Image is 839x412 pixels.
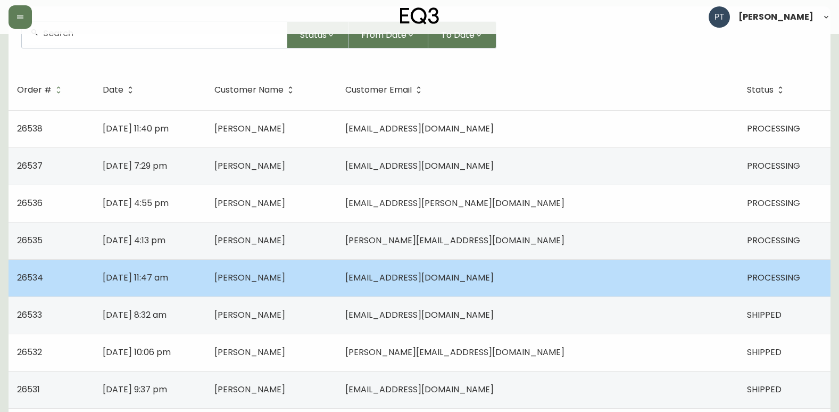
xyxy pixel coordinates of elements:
[214,383,285,395] span: [PERSON_NAME]
[747,309,782,321] span: SHIPPED
[747,160,800,172] span: PROCESSING
[103,309,167,321] span: [DATE] 8:32 am
[345,87,412,93] span: Customer Email
[345,309,494,321] span: [EMAIL_ADDRESS][DOMAIN_NAME]
[103,85,137,95] span: Date
[747,197,800,209] span: PROCESSING
[345,85,426,95] span: Customer Email
[345,383,494,395] span: [EMAIL_ADDRESS][DOMAIN_NAME]
[214,197,285,209] span: [PERSON_NAME]
[103,271,168,284] span: [DATE] 11:47 am
[103,197,169,209] span: [DATE] 4:55 pm
[214,309,285,321] span: [PERSON_NAME]
[345,346,564,358] span: [PERSON_NAME][EMAIL_ADDRESS][DOMAIN_NAME]
[17,271,43,284] span: 26534
[345,160,494,172] span: [EMAIL_ADDRESS][DOMAIN_NAME]
[103,383,167,395] span: [DATE] 9:37 pm
[428,21,496,48] button: To Date
[747,346,782,358] span: SHIPPED
[214,160,285,172] span: [PERSON_NAME]
[17,309,42,321] span: 26533
[17,87,52,93] span: Order #
[747,234,800,246] span: PROCESSING
[345,122,494,135] span: [EMAIL_ADDRESS][DOMAIN_NAME]
[738,13,813,21] span: [PERSON_NAME]
[361,28,406,42] span: From Date
[747,383,782,395] span: SHIPPED
[300,28,327,42] span: Status
[214,87,284,93] span: Customer Name
[214,85,297,95] span: Customer Name
[17,197,43,209] span: 26536
[709,6,730,28] img: 986dcd8e1aab7847125929f325458823
[214,122,285,135] span: [PERSON_NAME]
[17,383,40,395] span: 26531
[348,21,428,48] button: From Date
[747,122,800,135] span: PROCESSING
[214,234,285,246] span: [PERSON_NAME]
[345,234,564,246] span: [PERSON_NAME][EMAIL_ADDRESS][DOMAIN_NAME]
[747,271,800,284] span: PROCESSING
[17,85,65,95] span: Order #
[747,87,774,93] span: Status
[103,87,123,93] span: Date
[287,21,348,48] button: Status
[441,28,475,42] span: To Date
[103,122,169,135] span: [DATE] 11:40 pm
[400,7,439,24] img: logo
[103,346,171,358] span: [DATE] 10:06 pm
[214,271,285,284] span: [PERSON_NAME]
[747,85,787,95] span: Status
[345,197,564,209] span: [EMAIL_ADDRESS][PERSON_NAME][DOMAIN_NAME]
[17,122,43,135] span: 26538
[17,160,43,172] span: 26537
[103,234,165,246] span: [DATE] 4:13 pm
[103,160,167,172] span: [DATE] 7:29 pm
[214,346,285,358] span: [PERSON_NAME]
[17,346,42,358] span: 26532
[345,271,494,284] span: [EMAIL_ADDRESS][DOMAIN_NAME]
[17,234,43,246] span: 26535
